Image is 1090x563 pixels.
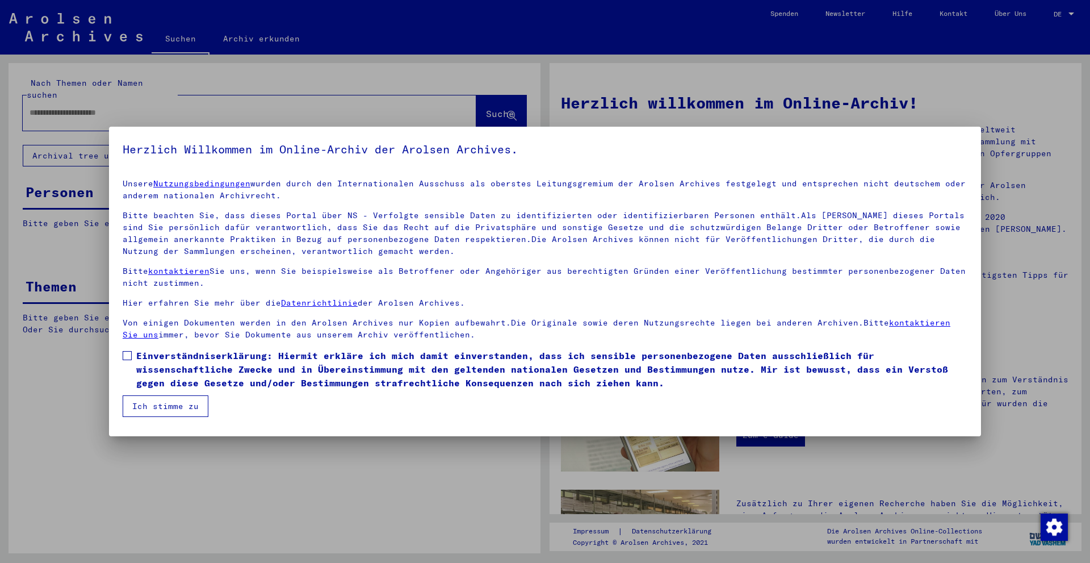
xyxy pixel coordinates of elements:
img: Zustimmung ändern [1041,514,1068,541]
p: Bitte Sie uns, wenn Sie beispielsweise als Betroffener oder Angehöriger aus berechtigten Gründen ... [123,265,967,289]
a: Datenrichtlinie [281,298,358,308]
span: Einverständniserklärung: Hiermit erkläre ich mich damit einverstanden, dass ich sensible personen... [136,349,967,390]
p: Unsere wurden durch den Internationalen Ausschuss als oberstes Leitungsgremium der Arolsen Archiv... [123,178,967,202]
p: Hier erfahren Sie mehr über die der Arolsen Archives. [123,297,967,309]
a: Nutzungsbedingungen [153,178,250,189]
button: Ich stimme zu [123,395,208,417]
p: Von einigen Dokumenten werden in den Arolsen Archives nur Kopien aufbewahrt.Die Originale sowie d... [123,317,967,341]
a: kontaktieren [148,266,209,276]
a: kontaktieren Sie uns [123,318,950,340]
p: Bitte beachten Sie, dass dieses Portal über NS - Verfolgte sensible Daten zu identifizierten oder... [123,210,967,257]
h5: Herzlich Willkommen im Online-Archiv der Arolsen Archives. [123,140,967,159]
